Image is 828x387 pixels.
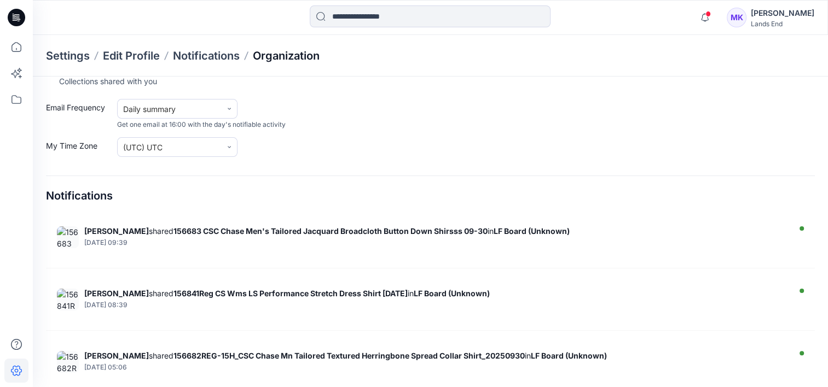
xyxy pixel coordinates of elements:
[123,142,216,153] div: (UTC) UTC
[84,351,786,360] div: shared in
[173,289,408,298] strong: 156841Reg CS Wms LS Performance Stretch Dress Shirt [DATE]
[84,289,786,298] div: shared in
[173,351,525,360] strong: 156682REG-15H_CSC Chase Mn Tailored Textured Herringbone Spread Collar Shirt_20250930
[123,103,216,115] div: Daily summary
[173,48,240,63] a: Notifications
[57,289,79,310] img: 156841Reg CS Wms LS Performance Stretch Dress Shirt 09-30-25
[84,226,149,236] strong: [PERSON_NAME]
[46,48,90,63] p: Settings
[117,120,286,130] span: Get one email at 16:00 with the day's notifiable activity
[253,48,320,63] a: Organization
[103,48,160,63] a: Edit Profile
[84,289,149,298] strong: [PERSON_NAME]
[46,102,112,130] label: Email Frequency
[84,301,786,309] div: Tuesday, September 30, 2025 08:39
[751,20,814,28] div: Lands End
[751,7,814,20] div: [PERSON_NAME]
[84,351,149,360] strong: [PERSON_NAME]
[173,226,488,236] strong: 156683 CSC Chase Men's Tailored Jacquard Broadcloth Button Down Shirsss 09-30
[57,351,79,373] img: 156682REG-15H_CSC Chase Mn Tailored Textured Herringbone Spread Collar Shirt_20250930
[727,8,746,27] div: MK
[84,226,786,236] div: shared in
[57,226,79,248] img: 156683 CSC Chase Men's Tailored Jacquard Broadcloth Button Down Shirsss 09-30
[84,363,786,371] div: Tuesday, September 30, 2025 05:06
[46,140,112,157] label: My Time Zone
[531,351,607,360] strong: LF Board (Unknown)
[46,189,113,202] h4: Notifications
[414,289,490,298] strong: LF Board (Unknown)
[84,239,786,247] div: Tuesday, September 30, 2025 09:39
[494,226,570,236] strong: LF Board (Unknown)
[59,75,157,87] div: Collections shared with you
